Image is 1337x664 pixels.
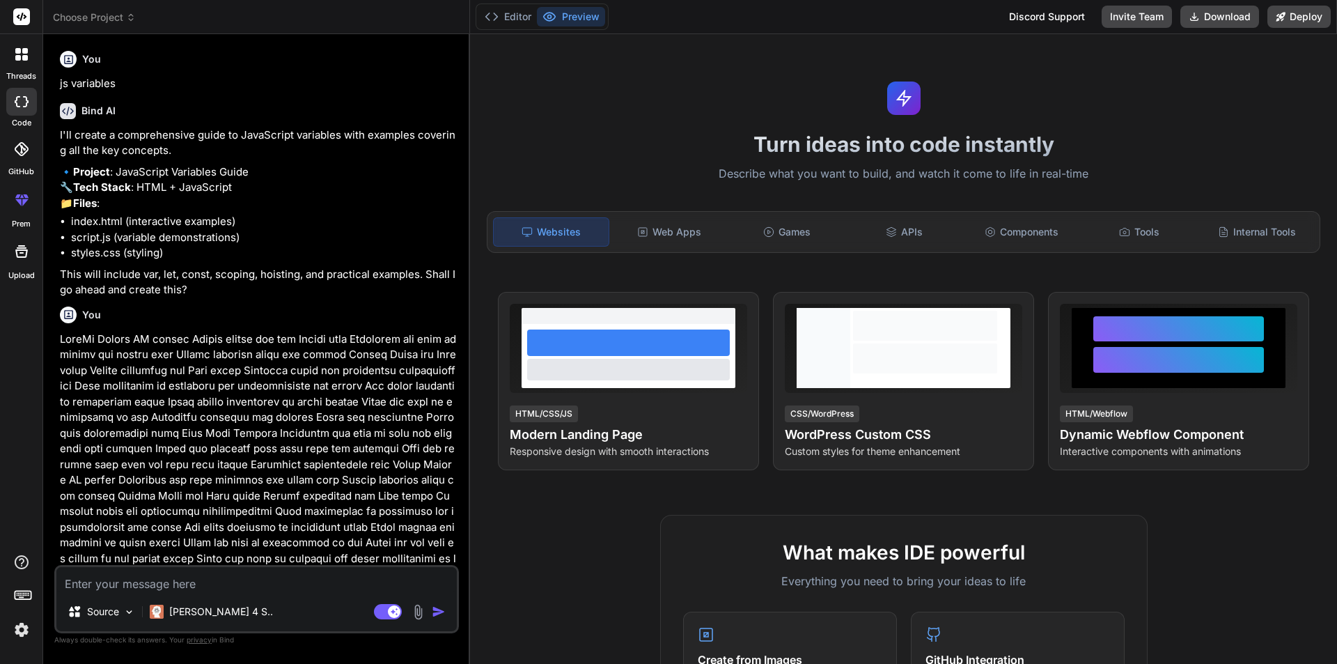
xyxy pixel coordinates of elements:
[510,406,578,422] div: HTML/CSS/JS
[683,538,1125,567] h2: What makes IDE powerful
[60,128,456,159] p: I'll create a comprehensive guide to JavaScript variables with examples covering all the key conc...
[1001,6,1093,28] div: Discord Support
[73,196,97,210] strong: Files
[432,605,446,619] img: icon
[478,132,1329,157] h1: Turn ideas into code instantly
[82,308,101,322] h6: You
[785,445,1022,458] p: Custom styles for theme enhancement
[10,618,33,642] img: settings
[81,104,116,118] h6: Bind AI
[730,217,845,247] div: Games
[73,180,131,194] strong: Tech Stack
[87,605,119,619] p: Source
[187,635,212,644] span: privacy
[478,165,1329,183] p: Describe what you want to build, and watch it come to life in real-time
[123,606,135,618] img: Pick Models
[612,217,727,247] div: Web Apps
[410,604,426,620] img: attachment
[60,164,456,212] p: 🔹 : JavaScript Variables Guide 🔧 : HTML + JavaScript 📁 :
[1060,445,1297,458] p: Interactive components with animations
[1180,6,1259,28] button: Download
[82,52,101,66] h6: You
[785,406,859,422] div: CSS/WordPress
[12,218,31,230] label: prem
[510,445,747,458] p: Responsive design with smooth interactions
[785,425,1022,445] h4: WordPress Custom CSS
[510,425,747,445] h4: Modern Landing Page
[1267,6,1331,28] button: Deploy
[53,10,136,24] span: Choose Project
[479,7,537,26] button: Editor
[60,76,456,92] p: js variables
[1102,6,1172,28] button: Invite Team
[60,267,456,298] p: This will include var, let, const, scoping, hoisting, and practical examples. Shall I go ahead an...
[169,605,273,619] p: [PERSON_NAME] 4 S..
[537,7,605,26] button: Preview
[964,217,1079,247] div: Components
[1199,217,1314,247] div: Internal Tools
[73,165,110,178] strong: Project
[1082,217,1197,247] div: Tools
[8,166,34,178] label: GitHub
[1060,425,1297,445] h4: Dynamic Webflow Component
[683,573,1125,589] p: Everything you need to bring your ideas to life
[493,217,609,247] div: Websites
[71,214,456,230] li: index.html (interactive examples)
[1060,406,1133,422] div: HTML/Webflow
[847,217,962,247] div: APIs
[54,633,459,647] p: Always double-check its answers. Your in Bind
[71,230,456,246] li: script.js (variable demonstrations)
[6,70,36,82] label: threads
[150,605,164,619] img: Claude 4 Sonnet
[8,270,35,281] label: Upload
[71,245,456,261] li: styles.css (styling)
[12,117,31,129] label: code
